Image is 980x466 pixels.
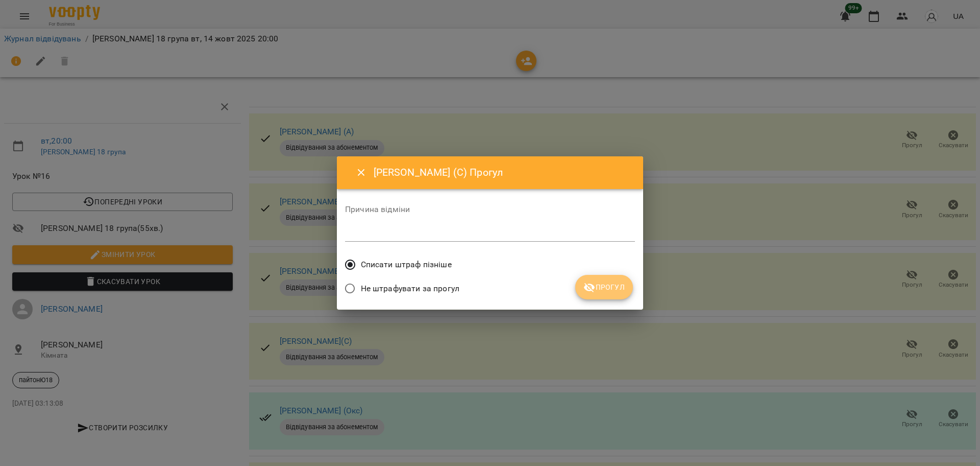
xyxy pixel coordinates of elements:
[361,283,459,295] span: Не штрафувати за прогул
[583,281,625,293] span: Прогул
[374,165,631,180] h6: [PERSON_NAME] (С) Прогул
[349,160,374,185] button: Close
[345,205,635,214] label: Причина відміни
[361,259,452,271] span: Списати штраф пізніше
[575,275,633,299] button: Прогул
